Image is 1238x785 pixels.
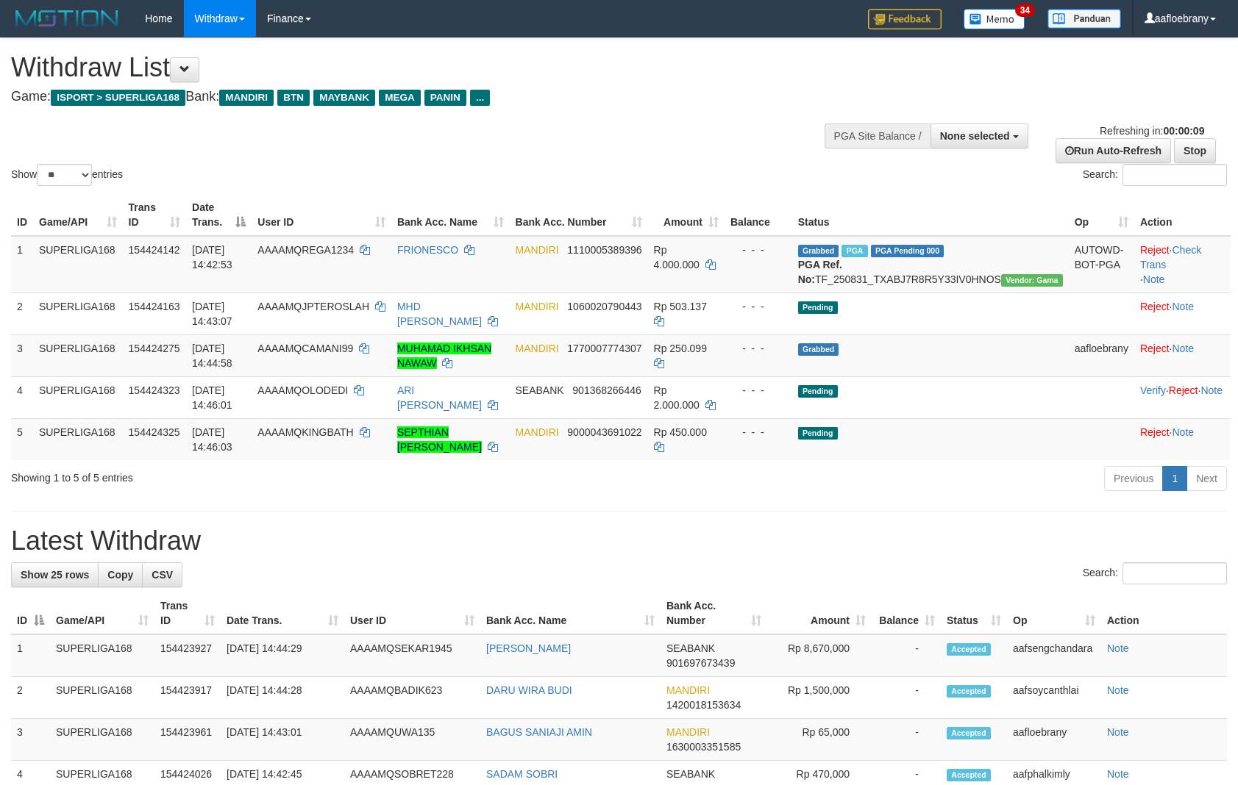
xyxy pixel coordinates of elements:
td: SUPERLIGA168 [33,293,123,334]
span: AAAAMQKINGBATH [257,426,353,438]
a: Note [1143,273,1165,285]
td: · [1134,418,1231,460]
span: ... [470,90,490,106]
span: MANDIRI [516,301,559,312]
th: Game/API: activate to sort column ascending [50,592,154,634]
a: SADAM SOBRI [486,768,558,780]
span: Show 25 rows [21,569,89,581]
h1: Latest Withdraw [11,526,1227,556]
img: panduan.png [1047,9,1121,29]
th: Op: activate to sort column ascending [1069,194,1134,236]
div: - - - [730,383,786,398]
span: Accepted [947,685,991,698]
a: Note [1172,343,1194,354]
td: SUPERLIGA168 [50,677,154,719]
span: Grabbed [798,343,839,356]
span: AAAAMQREGA1234 [257,244,354,256]
a: Note [1200,384,1223,396]
td: [DATE] 14:44:28 [221,677,344,719]
span: Copy 1110005389396 to clipboard [567,244,641,256]
span: Grabbed [798,245,839,257]
a: FRIONESCO [397,244,458,256]
a: Note [1107,684,1129,696]
td: SUPERLIGA168 [50,634,154,677]
span: Rp 4.000.000 [654,244,700,270]
a: Reject [1140,426,1170,438]
a: Note [1107,642,1129,654]
th: Status [792,194,1069,236]
td: Rp 8,670,000 [767,634,872,677]
select: Showentries [37,164,92,186]
span: AAAAMQOLODEDI [257,384,348,396]
th: Balance [725,194,792,236]
th: Op: activate to sort column ascending [1007,592,1101,634]
b: PGA Ref. No: [798,259,842,285]
a: [PERSON_NAME] [486,642,571,654]
span: Copy 901697673439 to clipboard [666,657,735,669]
th: Bank Acc. Number: activate to sort column ascending [661,592,767,634]
img: Button%20Memo.svg [964,9,1025,29]
td: - [872,634,941,677]
span: MANDIRI [516,426,559,438]
td: 2 [11,677,50,719]
a: Show 25 rows [11,562,99,587]
a: Stop [1174,138,1216,163]
td: 1 [11,634,50,677]
a: CSV [142,562,182,587]
span: Rp 503.137 [654,301,707,312]
td: AAAAMQSEKAR1945 [344,634,480,677]
span: Copy 1630003351585 to clipboard [666,741,741,753]
th: User ID: activate to sort column ascending [252,194,391,236]
span: Accepted [947,727,991,739]
span: SEABANK [666,642,715,654]
th: Action [1134,194,1231,236]
th: Amount: activate to sort column ascending [648,194,725,236]
span: MANDIRI [516,244,559,256]
a: Check Trans [1140,244,1201,270]
span: Copy 1060020790443 to clipboard [567,301,641,312]
td: SUPERLIGA168 [33,418,123,460]
td: SUPERLIGA168 [50,719,154,761]
a: Reject [1169,384,1198,396]
td: · · [1134,376,1231,418]
a: MHD [PERSON_NAME] [397,301,482,327]
span: Rp 250.099 [654,343,707,354]
td: 154423927 [154,634,221,677]
td: [DATE] 14:43:01 [221,719,344,761]
th: ID: activate to sort column descending [11,592,50,634]
span: 154424325 [129,426,180,438]
span: 154424275 [129,343,180,354]
span: MANDIRI [666,726,710,738]
span: 154424142 [129,244,180,256]
div: PGA Site Balance / [825,123,931,148]
span: Rp 450.000 [654,426,707,438]
span: AAAAMQCAMANI99 [257,343,353,354]
td: · [1134,334,1231,376]
a: Reject [1140,301,1170,312]
th: Date Trans.: activate to sort column ascending [221,592,344,634]
span: 34 [1015,4,1035,17]
a: DARU WIRA BUDI [486,684,572,696]
div: Showing 1 to 5 of 5 entries [11,465,505,485]
span: Rp 2.000.000 [654,384,700,411]
span: Copy 901368266446 to clipboard [572,384,641,396]
div: - - - [730,341,786,356]
td: TF_250831_TXABJ7R8R5Y33IV0HNOS [792,236,1069,293]
span: CSV [152,569,173,581]
span: [DATE] 14:42:53 [192,244,232,270]
td: AAAAMQBADIK623 [344,677,480,719]
td: 2 [11,293,33,334]
th: Trans ID: activate to sort column ascending [123,194,186,236]
a: MUHAMAD IKHSAN NAWAW [397,343,491,369]
span: Pending [798,385,838,398]
td: · · [1134,236,1231,293]
img: MOTION_logo.png [11,7,123,29]
span: BTN [277,90,310,106]
button: None selected [931,123,1028,148]
th: Balance: activate to sort column ascending [872,592,941,634]
span: [DATE] 14:44:58 [192,343,232,369]
td: Rp 1,500,000 [767,677,872,719]
img: Feedback.jpg [868,9,942,29]
td: SUPERLIGA168 [33,376,123,418]
span: PANIN [424,90,466,106]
